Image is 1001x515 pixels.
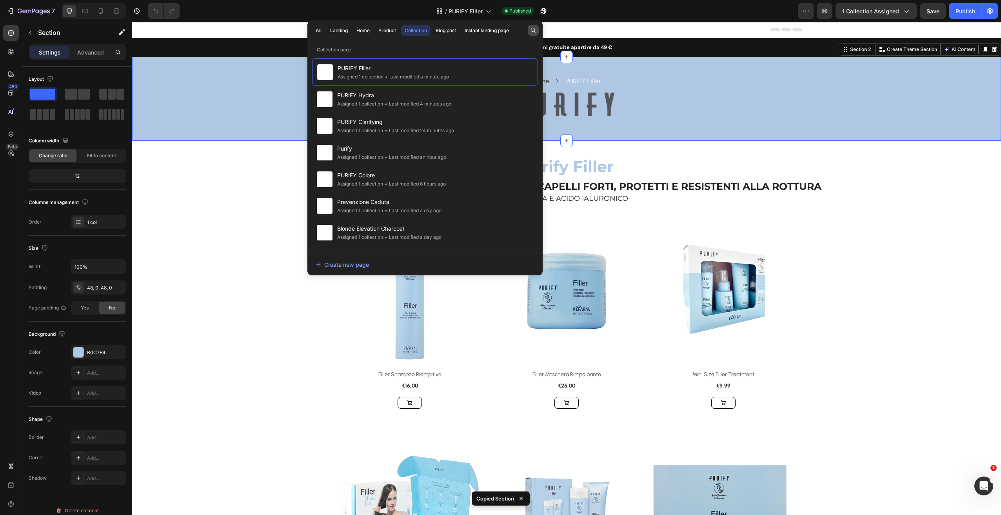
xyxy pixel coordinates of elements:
[7,84,19,90] div: 450
[337,100,383,108] div: Assigned 1 collection
[383,233,441,241] div: Last modified a day ago
[476,495,514,502] p: Copied Section
[716,24,740,31] div: Section 2
[87,455,124,462] div: Add...
[383,100,451,108] div: Last modified 4 minutes ago
[755,24,805,31] p: Create Theme Section
[385,74,388,80] span: •
[385,181,387,187] span: •
[87,219,124,226] div: 1 col
[30,171,124,182] div: 12
[509,7,531,15] span: Published
[465,27,509,34] div: Instant landing page
[383,207,441,215] div: Last modified a day ago
[148,3,180,19] div: Undo/Redo
[29,434,44,441] div: Border
[132,22,1001,515] iframe: Design area
[81,304,89,311] span: Yes
[338,73,383,81] div: Assigned 1 collection
[990,465,997,471] span: 1
[337,127,383,135] div: Assigned 1 collection
[362,348,507,357] a: Filler Maschera Rimpolpante
[337,233,383,241] div: Assigned 1 collection
[920,3,946,19] button: Save
[87,152,116,159] span: Fit to content
[927,8,939,15] span: Save
[327,25,351,36] button: Landing
[39,152,67,159] span: Change ratio
[400,55,417,63] a: Home
[810,23,845,32] button: AI Content
[29,304,67,311] div: Page padding
[385,127,387,133] span: •
[362,196,507,341] a: Filler Maschera Rimpolpante
[205,196,350,341] a: Filler Shampoo Riempitivo
[71,260,125,274] input: Auto
[433,55,469,64] p: PURIFY Filler
[316,260,369,269] div: Create new page
[29,349,41,356] div: Color
[385,69,483,95] img: gempages_512490839532897192-8548b1b8-4c1c-4376-bcc4-f077f517095f.png
[87,349,124,356] div: B0C7E4
[337,117,454,127] span: PURIFY Clarifying
[353,25,373,36] button: Home
[29,263,42,270] div: Width
[87,475,124,482] div: Add...
[38,28,102,37] p: Section
[29,218,42,226] div: Order
[109,304,115,311] span: No
[405,27,427,34] div: Collection
[337,197,441,207] span: Prevenzione Caduta
[29,475,47,482] div: Shadow
[519,348,664,357] a: Mini Size Filler Treatment
[29,454,44,461] div: Corner
[307,46,543,54] p: Collection page
[29,414,54,425] div: Shape
[29,389,41,397] div: Video
[842,7,899,15] span: 1 collection assigned
[583,359,599,369] div: €9,99
[401,25,431,36] button: Collection
[87,434,124,441] div: Add...
[87,284,124,291] div: 48, 0, 48, 0
[383,153,446,161] div: Last modified an hour ago
[461,25,512,36] button: Instant landing page
[29,197,90,208] div: Columns management
[385,207,387,213] span: •
[29,284,47,291] div: Padding
[29,136,70,146] div: Column width
[356,27,370,34] div: Home
[39,48,61,56] p: Settings
[337,224,441,233] span: Blonde Elevation Charcoal
[3,3,58,19] button: 7
[378,27,396,34] div: Product
[269,359,287,369] div: €16,00
[375,25,400,36] button: Product
[337,171,446,180] span: PURIFY Colore
[836,3,917,19] button: 1 collection assigned
[6,144,19,150] div: Beta
[388,135,481,154] span: Purify Filler
[51,6,55,16] p: 7
[205,348,350,357] a: Filler Shampoo Riempitivo
[449,7,483,15] span: PURIFY Filler
[87,369,124,377] div: Add...
[337,207,383,215] div: Assigned 1 collection
[77,48,104,56] p: Advanced
[29,74,55,85] div: Layout
[337,91,451,100] span: PURIFY Hydra
[445,7,447,15] span: /
[385,154,387,160] span: •
[383,127,454,135] div: Last modified 24 minutes ago
[29,243,49,254] div: Size
[312,25,325,36] button: All
[436,27,456,34] div: Blog post
[956,7,975,15] div: Publish
[337,180,383,188] div: Assigned 1 collection
[385,101,387,107] span: •
[389,22,442,29] strong: Spedizioni gratuite a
